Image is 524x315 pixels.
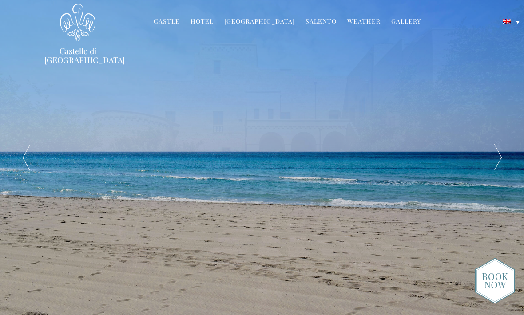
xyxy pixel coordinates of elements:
[224,17,295,27] a: [GEOGRAPHIC_DATA]
[44,47,111,64] a: Castello di [GEOGRAPHIC_DATA]
[347,17,381,27] a: Weather
[503,19,511,24] img: English
[191,17,214,27] a: Hotel
[306,17,337,27] a: Salento
[154,17,180,27] a: Castle
[475,258,515,304] img: new-booknow.png
[391,17,421,27] a: Gallery
[60,4,95,41] img: Castello di Ugento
